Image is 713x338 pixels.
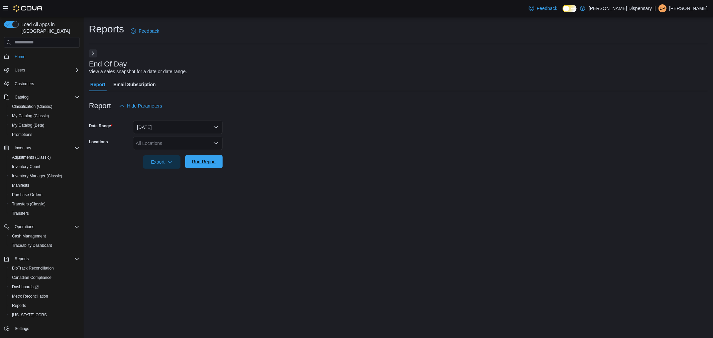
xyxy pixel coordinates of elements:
span: Inventory [12,144,80,152]
span: Report [90,78,105,91]
div: Dipalibahen Patel [659,4,667,12]
button: Transfers (Classic) [7,199,82,209]
button: Canadian Compliance [7,273,82,282]
a: Transfers [9,209,31,217]
a: My Catalog (Classic) [9,112,52,120]
p: | [655,4,656,12]
button: Traceabilty Dashboard [7,241,82,250]
h1: Reports [89,22,124,36]
button: Cash Management [7,231,82,241]
span: My Catalog (Beta) [9,121,80,129]
span: Transfers (Classic) [12,201,45,207]
button: Settings [1,324,82,333]
a: Feedback [526,2,560,15]
span: Customers [15,81,34,87]
span: Dashboards [9,283,80,291]
button: Reports [12,255,31,263]
button: BioTrack Reconciliation [7,264,82,273]
button: Promotions [7,130,82,139]
a: Dashboards [9,283,41,291]
span: My Catalog (Classic) [9,112,80,120]
a: Metrc Reconciliation [9,292,51,300]
span: Export [147,155,176,169]
button: Users [1,65,82,75]
span: Reports [9,302,80,310]
span: Promotions [12,132,32,137]
span: Adjustments (Classic) [9,153,80,161]
a: Settings [12,325,32,333]
a: Manifests [9,181,32,189]
span: Promotions [9,131,80,139]
div: View a sales snapshot for a date or date range. [89,68,187,75]
label: Locations [89,139,108,145]
button: Adjustments (Classic) [7,153,82,162]
span: Purchase Orders [9,191,80,199]
a: Transfers (Classic) [9,200,48,208]
button: Inventory [1,143,82,153]
span: Dashboards [12,284,39,290]
img: Cova [13,5,43,12]
span: Transfers [12,211,29,216]
span: Feedback [139,28,159,34]
a: [US_STATE] CCRS [9,311,49,319]
span: Settings [12,324,80,333]
h3: End Of Day [89,60,127,68]
span: Inventory Manager (Classic) [12,173,62,179]
span: Cash Management [12,233,46,239]
button: Metrc Reconciliation [7,292,82,301]
button: Hide Parameters [116,99,165,113]
span: Users [12,66,80,74]
span: Transfers [9,209,80,217]
span: Adjustments (Classic) [12,155,51,160]
span: Manifests [12,183,29,188]
button: [DATE] [133,121,223,134]
button: My Catalog (Classic) [7,111,82,121]
span: Purchase Orders [12,192,42,197]
a: Customers [12,80,37,88]
span: My Catalog (Classic) [12,113,49,119]
p: [PERSON_NAME] Dispensary [589,4,652,12]
span: Reports [15,256,29,262]
span: Users [15,67,25,73]
a: BioTrack Reconciliation [9,264,56,272]
span: Inventory Count [9,163,80,171]
span: Catalog [12,93,80,101]
span: Catalog [15,95,28,100]
a: Traceabilty Dashboard [9,241,55,249]
span: Washington CCRS [9,311,80,319]
span: Home [15,54,25,59]
span: Classification (Classic) [12,104,52,109]
button: Inventory Count [7,162,82,171]
label: Date Range [89,123,113,129]
button: Reports [7,301,82,310]
a: Inventory Manager (Classic) [9,172,65,180]
a: Adjustments (Classic) [9,153,53,161]
button: Open list of options [213,141,219,146]
button: Export [143,155,181,169]
span: Transfers (Classic) [9,200,80,208]
p: [PERSON_NAME] [669,4,708,12]
span: Metrc Reconciliation [9,292,80,300]
a: Canadian Compliance [9,274,54,282]
button: Purchase Orders [7,190,82,199]
a: Purchase Orders [9,191,45,199]
span: Traceabilty Dashboard [9,241,80,249]
button: Transfers [7,209,82,218]
span: Classification (Classic) [9,103,80,111]
span: Email Subscription [113,78,156,91]
input: Dark Mode [563,5,577,12]
span: Hide Parameters [127,103,162,109]
span: Operations [12,223,80,231]
span: Canadian Compliance [12,275,51,280]
span: Cash Management [9,232,80,240]
span: [US_STATE] CCRS [12,312,47,318]
span: Reports [12,303,26,308]
a: Promotions [9,131,35,139]
button: Catalog [1,93,82,102]
a: Dashboards [7,282,82,292]
span: Customers [12,79,80,88]
a: Feedback [128,24,162,38]
span: Metrc Reconciliation [12,294,48,299]
span: Inventory [15,145,31,151]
